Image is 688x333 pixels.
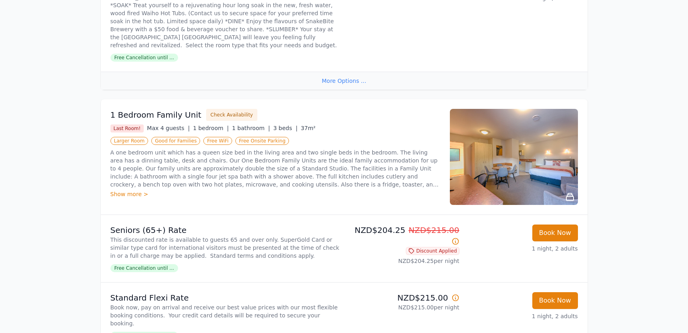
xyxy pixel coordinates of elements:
button: Check Availability [206,109,257,121]
span: 3 beds | [273,125,298,131]
p: NZD$215.00 per night [347,303,459,311]
p: 1 night, 2 adults [466,312,578,320]
span: Last Room! [110,124,144,132]
span: Free WiFi [203,137,232,145]
span: Larger Room [110,137,148,145]
p: Standard Flexi Rate [110,292,341,303]
span: Free Cancellation until ... [110,54,178,62]
p: This discounted rate is available to guests 65 and over only. SuperGold Card or similar type card... [110,236,341,260]
span: 1 bathroom | [232,125,270,131]
span: NZD$215.00 [409,225,459,235]
button: Book Now [532,292,578,309]
p: NZD$215.00 [347,292,459,303]
button: Book Now [532,225,578,241]
span: Max 4 guests | [147,125,190,131]
span: Free Cancellation until ... [110,264,178,272]
p: 1 night, 2 adults [466,245,578,253]
p: Book now, pay on arrival and receive our best value prices with our most flexible booking conditi... [110,303,341,327]
div: More Options ... [101,72,588,90]
div: Show more > [110,190,440,198]
p: Seniors (65+) Rate [110,225,341,236]
p: A one bedroom unit which has a queen size bed in the living area and two single beds in the bedro... [110,148,440,189]
span: 1 bedroom | [193,125,229,131]
span: 37m² [301,125,315,131]
h3: 1 Bedroom Family Unit [110,109,201,120]
span: Free Onsite Parking [235,137,289,145]
p: NZD$204.25 [347,225,459,247]
p: NZD$204.25 per night [347,257,459,265]
span: Discount Applied [406,247,459,255]
span: Good for Families [151,137,200,145]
